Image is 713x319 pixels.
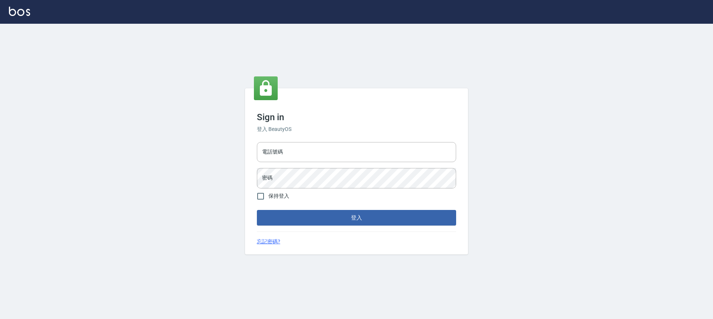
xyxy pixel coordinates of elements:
[257,210,456,226] button: 登入
[9,7,30,16] img: Logo
[257,125,456,133] h6: 登入 BeautyOS
[257,112,456,122] h3: Sign in
[257,238,280,246] a: 忘記密碼?
[268,192,289,200] span: 保持登入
